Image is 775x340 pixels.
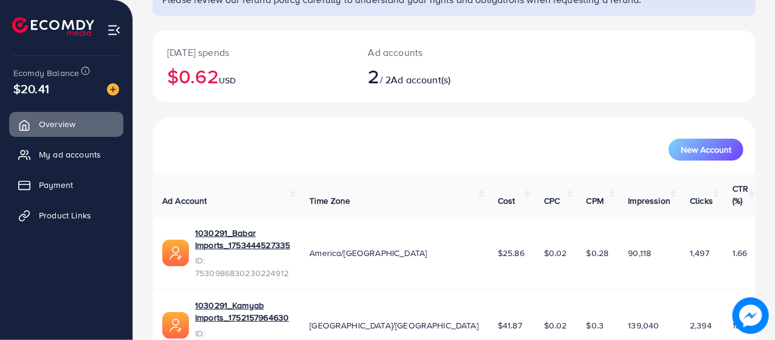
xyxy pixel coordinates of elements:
[498,195,515,207] span: Cost
[167,45,339,60] p: [DATE] spends
[544,247,567,259] span: $0.02
[13,67,79,79] span: Ecomdy Balance
[162,312,189,339] img: ic-ads-acc.e4c84228.svg
[39,179,73,191] span: Payment
[39,148,101,161] span: My ad accounts
[368,62,380,90] span: 2
[39,209,91,221] span: Product Links
[669,139,743,161] button: New Account
[629,247,652,259] span: 90,118
[544,319,567,331] span: $0.02
[587,195,604,207] span: CPM
[368,45,490,60] p: Ad accounts
[107,23,121,37] img: menu
[13,80,49,97] span: $20.41
[732,182,748,207] span: CTR (%)
[219,74,236,86] span: USD
[9,142,123,167] a: My ad accounts
[587,247,609,259] span: $0.28
[12,17,94,36] img: logo
[391,73,450,86] span: Ad account(s)
[195,254,290,279] span: ID: 7530986830230224912
[9,112,123,136] a: Overview
[195,227,290,252] a: 1030291_Babar Imports_1753444527335
[167,64,339,88] h2: $0.62
[9,173,123,197] a: Payment
[162,195,207,207] span: Ad Account
[195,299,290,324] a: 1030291_Kamyab Imports_1752157964630
[681,145,731,154] span: New Account
[629,319,660,331] span: 139,040
[544,195,560,207] span: CPC
[309,195,350,207] span: Time Zone
[368,64,490,88] h2: / 2
[107,83,119,95] img: image
[629,195,671,207] span: Impression
[732,247,748,259] span: 1.66
[309,247,427,259] span: America/[GEOGRAPHIC_DATA]
[587,319,604,331] span: $0.3
[690,195,713,207] span: Clicks
[498,319,522,331] span: $41.87
[498,247,525,259] span: $25.86
[690,247,709,259] span: 1,497
[690,319,712,331] span: 2,394
[162,240,189,266] img: ic-ads-acc.e4c84228.svg
[39,118,75,130] span: Overview
[732,297,769,334] img: image
[309,319,478,331] span: [GEOGRAPHIC_DATA]/[GEOGRAPHIC_DATA]
[9,203,123,227] a: Product Links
